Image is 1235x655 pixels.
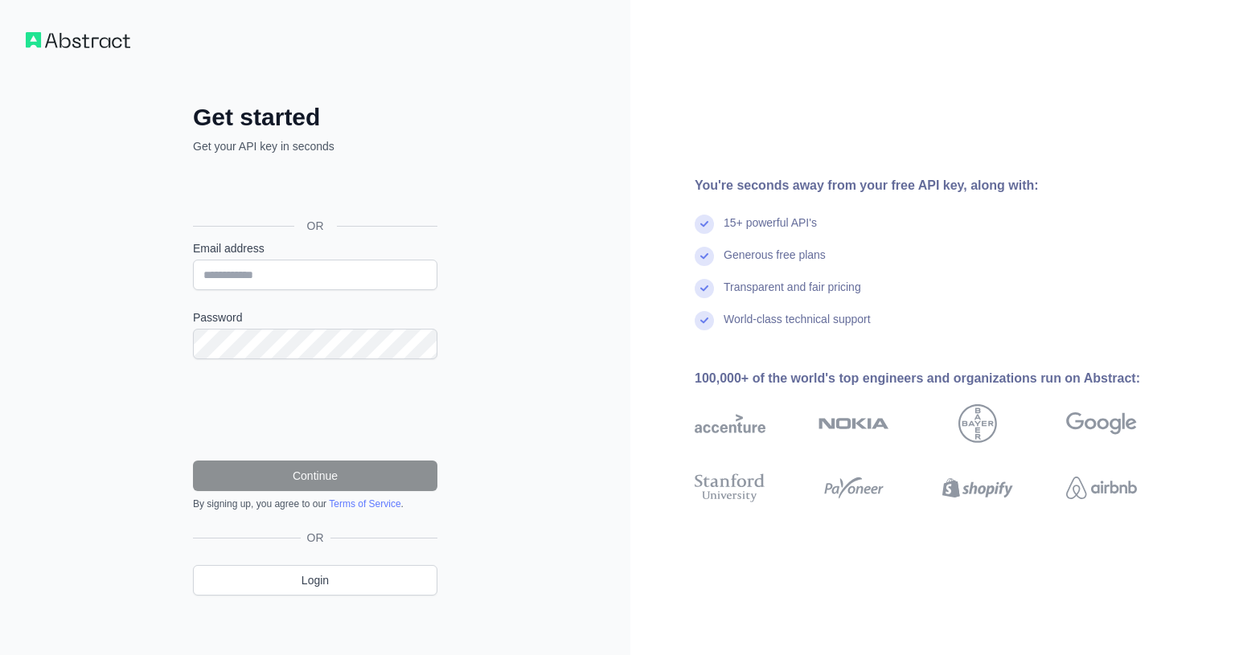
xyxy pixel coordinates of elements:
[695,369,1188,388] div: 100,000+ of the world's top engineers and organizations run on Abstract:
[819,404,889,443] img: nokia
[724,215,817,247] div: 15+ powerful API's
[193,172,434,207] div: Iniciar sesión con Google. Se abre en una nueva pestaña.
[193,461,437,491] button: Continue
[1066,470,1137,506] img: airbnb
[193,240,437,256] label: Email address
[1066,404,1137,443] img: google
[695,176,1188,195] div: You're seconds away from your free API key, along with:
[819,470,889,506] img: payoneer
[724,279,861,311] div: Transparent and fair pricing
[695,247,714,266] img: check mark
[185,172,442,207] iframe: Botón Iniciar sesión con Google
[294,218,337,234] span: OR
[193,309,437,325] label: Password
[695,470,765,506] img: stanford university
[695,279,714,298] img: check mark
[958,404,997,443] img: bayer
[26,32,130,48] img: Workflow
[724,311,871,343] div: World-class technical support
[329,498,400,510] a: Terms of Service
[301,530,330,546] span: OR
[193,565,437,596] a: Login
[193,138,437,154] p: Get your API key in seconds
[724,247,826,279] div: Generous free plans
[193,379,437,441] iframe: reCAPTCHA
[193,497,437,510] div: By signing up, you agree to our .
[942,470,1013,506] img: shopify
[193,103,437,132] h2: Get started
[695,215,714,234] img: check mark
[695,404,765,443] img: accenture
[695,311,714,330] img: check mark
